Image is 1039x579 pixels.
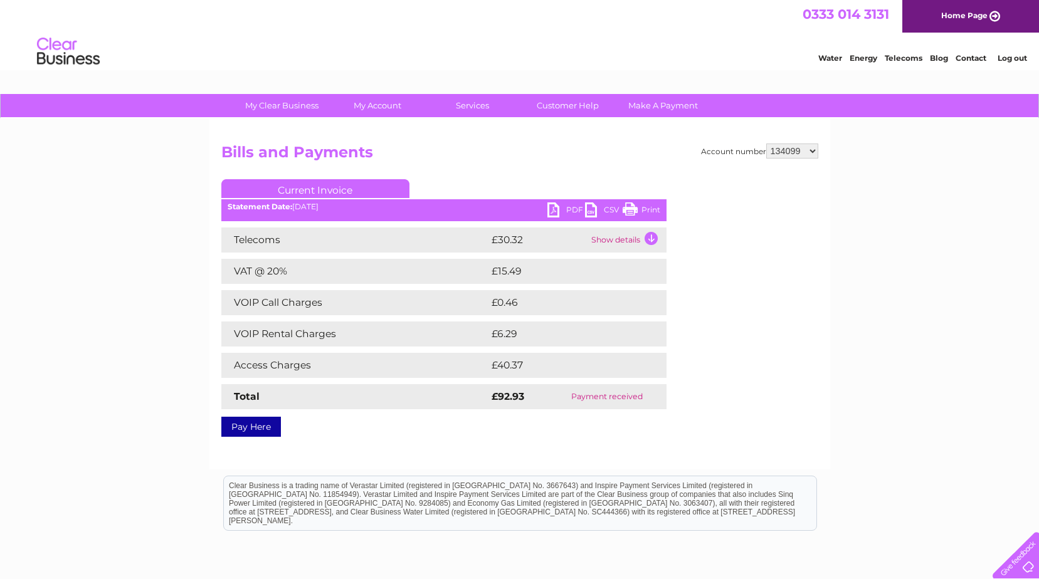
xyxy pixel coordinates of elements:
div: Account number [701,143,818,159]
a: Telecoms [885,53,922,63]
td: £40.37 [488,353,641,378]
a: CSV [585,202,623,221]
td: Show details [588,227,667,253]
td: Payment received [547,384,666,409]
td: VAT @ 20% [221,259,488,284]
td: VOIP Rental Charges [221,321,488,347]
td: £15.49 [488,259,640,284]
a: Blog [930,53,948,63]
a: Current Invoice [221,179,409,198]
strong: £92.93 [492,390,524,402]
a: My Clear Business [230,94,334,117]
a: Pay Here [221,417,281,437]
div: Clear Business is a trading name of Verastar Limited (registered in [GEOGRAPHIC_DATA] No. 3667643... [224,7,816,61]
td: Access Charges [221,353,488,378]
td: £6.29 [488,321,637,347]
a: 0333 014 3131 [803,6,889,22]
td: £0.46 [488,290,638,315]
a: My Account [325,94,429,117]
h2: Bills and Payments [221,143,818,167]
img: logo.png [36,33,100,71]
td: VOIP Call Charges [221,290,488,315]
td: £30.32 [488,227,588,253]
div: [DATE] [221,202,667,211]
a: PDF [547,202,585,221]
a: Energy [850,53,877,63]
a: Contact [956,53,986,63]
a: Print [623,202,660,221]
a: Water [818,53,842,63]
a: Services [421,94,524,117]
a: Log out [998,53,1027,63]
strong: Total [234,390,260,402]
a: Make A Payment [611,94,715,117]
b: Statement Date: [228,202,292,211]
a: Customer Help [516,94,620,117]
td: Telecoms [221,227,488,253]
